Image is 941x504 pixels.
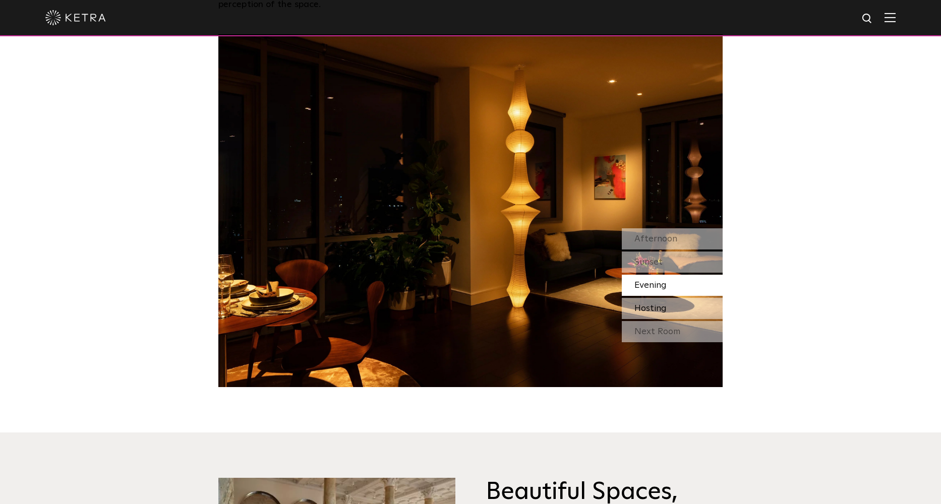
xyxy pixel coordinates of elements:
[885,13,896,22] img: Hamburger%20Nav.svg
[634,258,663,267] span: Sunset
[861,13,874,25] img: search icon
[634,234,677,243] span: Afternoon
[622,321,723,342] div: Next Room
[45,10,106,25] img: ketra-logo-2019-white
[634,281,667,290] span: Evening
[218,34,723,387] img: SS_HBD_LivingRoom_Desktop_03
[634,304,667,313] span: Hosting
